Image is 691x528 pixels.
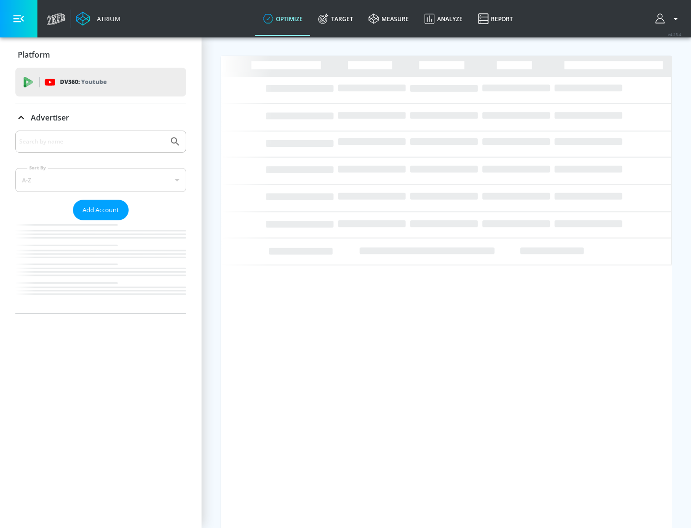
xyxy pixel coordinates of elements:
p: Advertiser [31,112,69,123]
div: Advertiser [15,131,186,313]
button: Add Account [73,200,129,220]
div: DV360: Youtube [15,68,186,96]
a: optimize [255,1,310,36]
a: measure [361,1,417,36]
div: Atrium [93,14,120,23]
p: Platform [18,49,50,60]
p: Youtube [81,77,107,87]
div: Advertiser [15,104,186,131]
nav: list of Advertiser [15,220,186,313]
label: Sort By [27,165,48,171]
span: Add Account [83,204,119,216]
a: Analyze [417,1,470,36]
span: v 4.25.4 [668,32,681,37]
a: Report [470,1,521,36]
a: Atrium [76,12,120,26]
a: Target [310,1,361,36]
div: A-Z [15,168,186,192]
div: Platform [15,41,186,68]
input: Search by name [19,135,165,148]
p: DV360: [60,77,107,87]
